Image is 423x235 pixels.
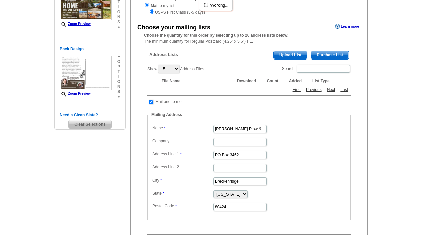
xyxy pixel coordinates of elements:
span: Address Lists [149,52,178,58]
a: Zoom Preview [60,92,91,95]
td: Mail one to me [155,98,182,105]
span: Clear Selections [69,120,111,128]
th: List Type [309,77,350,85]
label: State [152,190,213,196]
th: File Name [158,77,233,85]
img: loading... [203,2,209,8]
th: Download [234,77,263,85]
span: t [117,69,120,74]
span: » [117,25,120,30]
span: i [117,74,120,79]
div: The minimum quantity for Regular Postcard (4.25" x 5.6")is 1. [131,32,367,44]
h5: Back Design [60,46,120,52]
span: o [117,10,120,15]
select: ShowAddress Files [158,65,179,73]
label: Name [152,125,213,131]
input: Search: [297,65,350,73]
span: n [117,84,120,89]
a: First [291,87,302,93]
label: Postal Code [152,203,213,209]
legend: Mailing Address [151,112,183,118]
a: Last [339,87,350,93]
th: Added [286,77,308,85]
label: Company [152,138,213,144]
label: City [152,177,213,183]
span: Upload List [274,51,307,59]
span: Purchase List [311,51,349,59]
strong: Mail [151,3,158,8]
a: Zoom Preview [60,22,91,26]
a: Next [325,87,337,93]
a: Previous [304,87,323,93]
strong: Choose the quantity for this order by selecting up to 20 address lists below. [144,33,288,38]
span: s [117,89,120,94]
div: Choose your mailing lists [137,23,210,32]
span: p [117,64,120,69]
span: » [117,94,120,99]
span: » [117,54,120,59]
span: o [117,59,120,64]
div: USPS First Class (3-5 days) [144,9,354,15]
th: Count [263,77,285,85]
span: o [117,79,120,84]
span: s [117,20,120,25]
span: n [117,15,120,20]
a: Learn more [335,24,359,29]
label: Address Line 1 [152,151,213,157]
img: small-thumb.jpg [60,56,112,90]
span: i [117,5,120,10]
label: Address Line 2 [152,164,213,170]
label: Show Address Files [147,64,204,74]
label: Search: [282,64,351,73]
h5: Need a Clean Slate? [60,112,120,118]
